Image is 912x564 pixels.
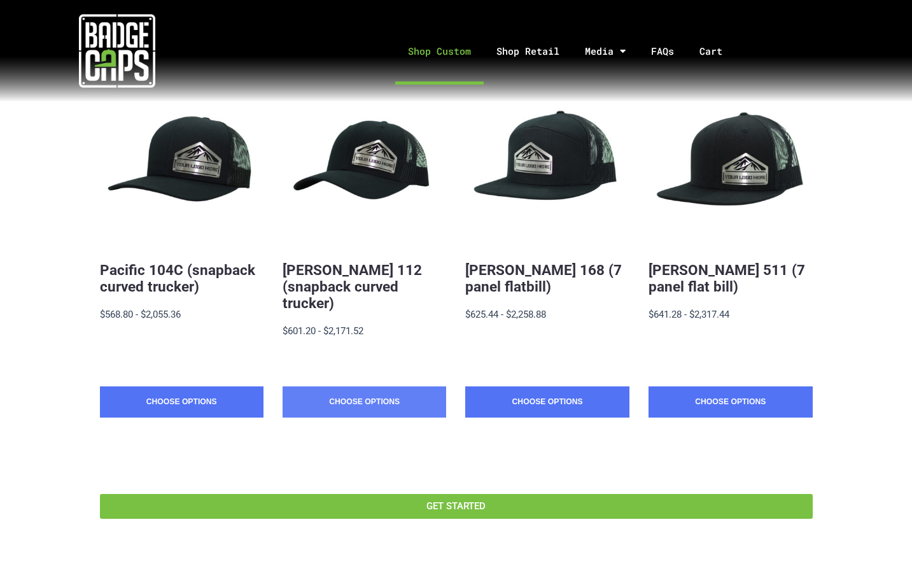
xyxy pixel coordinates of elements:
button: BadgeCaps - Richardson 168 [465,83,629,246]
a: Choose Options [283,386,446,418]
span: $568.80 - $2,055.36 [100,309,181,320]
a: Choose Options [465,386,629,418]
a: Shop Custom [395,18,484,85]
span: $625.44 - $2,258.88 [465,309,546,320]
a: GET STARTED [100,494,813,519]
a: [PERSON_NAME] 511 (7 panel flat bill) [649,262,805,295]
a: FAQs [638,18,687,85]
a: Media [572,18,638,85]
a: Choose Options [100,386,263,418]
a: Pacific 104C (snapback curved trucker) [100,262,255,295]
nav: Menu [234,18,912,85]
img: badgecaps white logo with green acccent [79,13,155,89]
span: GET STARTED [426,502,486,511]
a: Cart [687,18,751,85]
span: $601.20 - $2,171.52 [283,325,363,337]
a: Shop Retail [484,18,572,85]
a: Choose Options [649,386,812,418]
a: [PERSON_NAME] 168 (7 panel flatbill) [465,262,622,295]
button: BadgeCaps - Richardson 112 [283,83,446,246]
button: BadgeCaps - Pacific 104C [100,83,263,246]
span: $641.28 - $2,317.44 [649,309,729,320]
iframe: Chat Widget [848,503,912,564]
a: [PERSON_NAME] 112 (snapback curved trucker) [283,262,422,311]
button: BadgeCaps - Richardson 511 [649,83,812,246]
